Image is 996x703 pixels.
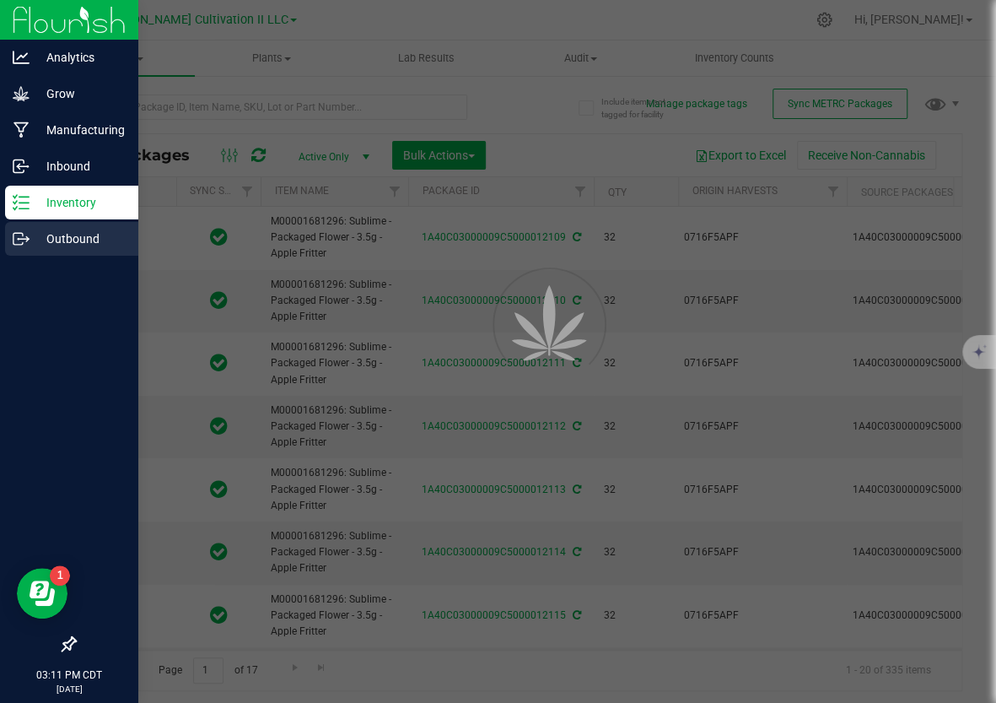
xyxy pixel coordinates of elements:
[13,194,30,211] inline-svg: Inventory
[30,229,131,249] p: Outbound
[13,49,30,66] inline-svg: Analytics
[50,565,70,586] iframe: Resource center unread badge
[17,568,67,619] iframe: Resource center
[30,120,131,140] p: Manufacturing
[30,192,131,213] p: Inventory
[30,47,131,68] p: Analytics
[13,230,30,247] inline-svg: Outbound
[30,84,131,104] p: Grow
[13,122,30,138] inline-svg: Manufacturing
[13,158,30,175] inline-svg: Inbound
[8,668,131,683] p: 03:11 PM CDT
[30,156,131,176] p: Inbound
[8,683,131,695] p: [DATE]
[13,85,30,102] inline-svg: Grow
